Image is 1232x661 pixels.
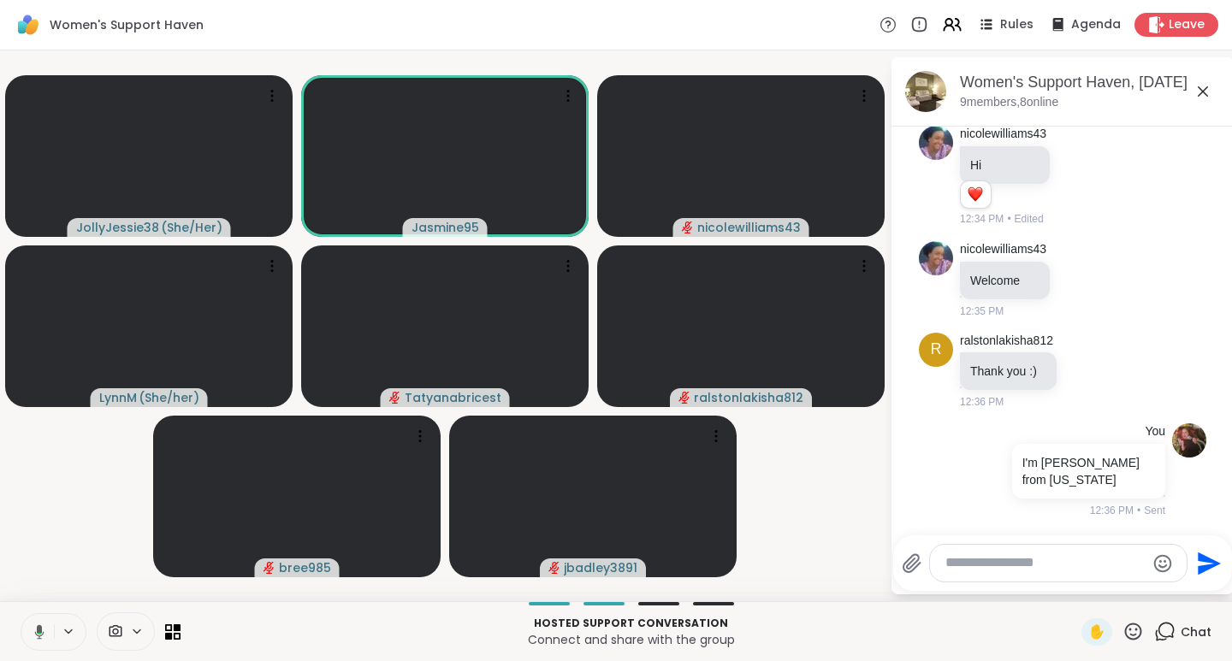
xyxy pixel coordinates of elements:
[970,363,1046,380] p: Thank you :)
[1000,16,1034,33] span: Rules
[161,219,222,236] span: ( She/Her )
[905,71,946,112] img: Women's Support Haven, Oct 14
[1169,16,1205,33] span: Leave
[191,631,1071,648] p: Connect and share with the group
[279,559,331,576] span: bree985
[412,219,479,236] span: Jasmine95
[1137,503,1140,518] span: •
[960,211,1004,227] span: 12:34 PM
[966,188,984,202] button: Reactions: love
[1090,503,1134,518] span: 12:36 PM
[960,394,1004,410] span: 12:36 PM
[919,241,953,275] img: https://sharewell-space-live.sfo3.digitaloceanspaces.com/user-generated/3403c148-dfcf-4217-9166-8...
[931,338,942,361] span: r
[1144,503,1165,518] span: Sent
[682,221,694,233] span: audio-muted
[76,219,159,236] span: JollyJessie38
[1022,454,1155,488] p: I'm [PERSON_NAME] from [US_STATE]
[389,392,401,404] span: audio-muted
[564,559,637,576] span: jbadley3891
[970,156,1039,174] p: Hi
[960,304,1004,319] span: 12:35 PM
[1145,423,1165,440] h4: You
[960,94,1058,111] p: 9 members, 8 online
[139,389,199,406] span: ( She/her )
[961,181,991,209] div: Reaction list
[1172,423,1206,457] img: https://sharewell-space-live.sfo3.digitaloceanspaces.com/user-generated/0818d3a5-ec43-4745-9685-c...
[14,10,43,39] img: ShareWell Logomark
[1152,553,1173,574] button: Emoji picker
[548,562,560,574] span: audio-muted
[191,616,1071,631] p: Hosted support conversation
[919,126,953,160] img: https://sharewell-space-live.sfo3.digitaloceanspaces.com/user-generated/3403c148-dfcf-4217-9166-8...
[264,562,275,574] span: audio-muted
[960,72,1220,93] div: Women's Support Haven, [DATE]
[1188,544,1226,582] button: Send
[1088,622,1105,642] span: ✋
[960,241,1046,258] a: nicolewilliams43
[960,126,1046,143] a: nicolewilliams43
[970,272,1039,289] p: Welcome
[678,392,690,404] span: audio-muted
[694,389,803,406] span: ralstonlakisha812
[697,219,801,236] span: nicolewilliams43
[960,333,1053,350] a: ralstonlakisha812
[50,16,204,33] span: Women's Support Haven
[99,389,137,406] span: LynnM
[945,554,1145,572] textarea: Type your message
[1071,16,1121,33] span: Agenda
[1015,211,1044,227] span: Edited
[1007,211,1010,227] span: •
[405,389,501,406] span: Tatyanabricest
[1181,623,1211,640] span: Chat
